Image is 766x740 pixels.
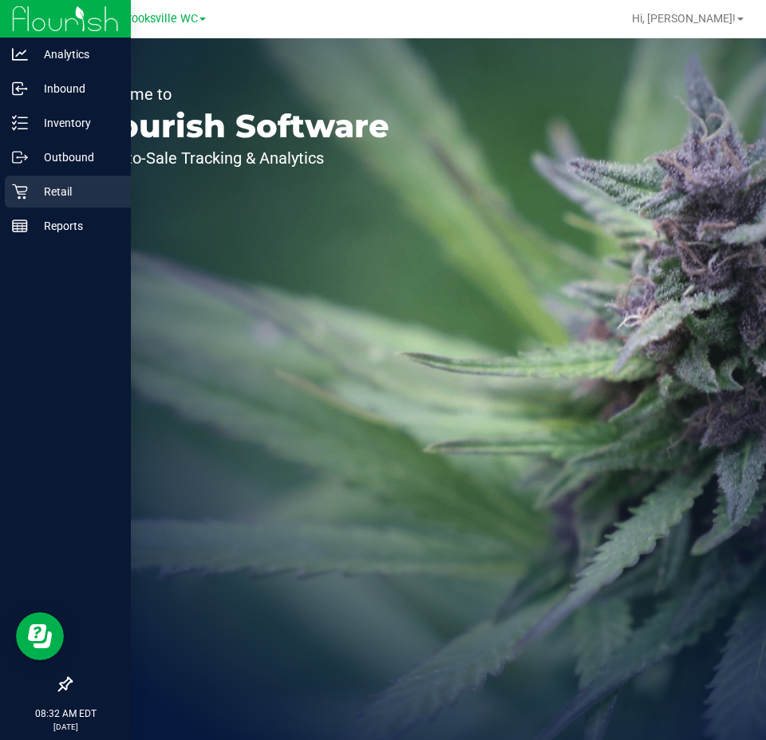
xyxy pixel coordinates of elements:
[28,216,124,235] p: Reports
[28,45,124,64] p: Analytics
[28,182,124,201] p: Retail
[12,81,28,97] inline-svg: Inbound
[86,110,389,142] p: Flourish Software
[86,150,389,166] p: Seed-to-Sale Tracking & Analytics
[16,612,64,660] iframe: Resource center
[12,218,28,234] inline-svg: Reports
[632,12,736,25] span: Hi, [PERSON_NAME]!
[12,115,28,131] inline-svg: Inventory
[7,721,124,733] p: [DATE]
[120,12,198,26] span: Brooksville WC
[12,46,28,62] inline-svg: Analytics
[12,149,28,165] inline-svg: Outbound
[7,706,124,721] p: 08:32 AM EDT
[86,86,389,102] p: Welcome to
[28,148,124,167] p: Outbound
[12,184,28,200] inline-svg: Retail
[28,79,124,98] p: Inbound
[28,113,124,133] p: Inventory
